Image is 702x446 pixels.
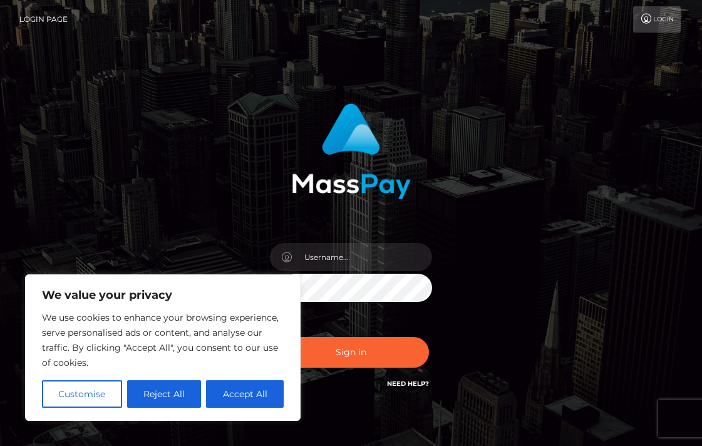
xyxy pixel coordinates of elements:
[127,380,202,408] button: Reject All
[42,380,122,408] button: Customise
[633,6,681,33] a: Login
[42,310,284,370] p: We use cookies to enhance your browsing experience, serve personalised ads or content, and analys...
[19,6,68,33] a: Login Page
[273,337,430,368] button: Sign in
[387,380,429,388] a: Need Help?
[292,243,433,271] input: Username...
[25,274,301,421] div: We value your privacy
[206,380,284,408] button: Accept All
[42,288,284,303] p: We value your privacy
[292,103,411,199] img: MassPay Login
